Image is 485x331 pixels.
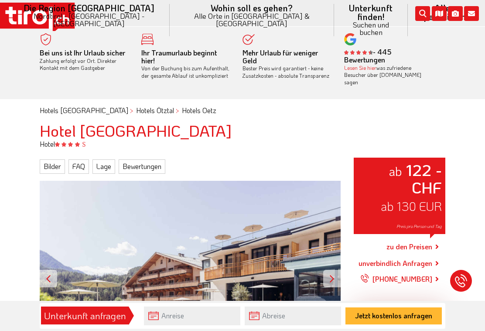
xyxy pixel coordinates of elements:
[381,198,442,214] span: ab 130 EUR
[144,307,240,325] input: Anreise
[141,48,217,65] b: Ihr Traumurlaub beginnt hier!
[432,6,447,21] i: Karte öffnen
[92,159,115,173] a: Lage
[344,64,433,86] div: was zufriedene Besucher über [DOMAIN_NAME] sagen
[33,139,452,149] div: Hotel
[464,6,479,21] i: Kontakt
[389,163,402,179] small: ab
[242,49,331,79] div: Bester Preis wird garantiert - keine Zusatzkosten - absolute Transparenz
[448,6,463,21] i: Fotogalerie
[345,307,442,324] button: Jetzt kostenlos anfragen
[119,159,165,173] a: Bewertungen
[360,269,432,290] a: [PHONE_NUMBER]
[40,106,128,115] a: Hotels [GEOGRAPHIC_DATA]
[345,21,397,36] small: Suchen und buchen
[344,64,376,71] a: Lesen Sie hier
[40,122,445,139] h1: Hotel [GEOGRAPHIC_DATA]
[19,12,159,27] small: Nordtirol - [GEOGRAPHIC_DATA] - [GEOGRAPHIC_DATA]
[136,106,174,115] a: Hotels Ötztal
[245,307,341,325] input: Abreise
[180,12,324,27] small: Alle Orte in [GEOGRAPHIC_DATA] & [GEOGRAPHIC_DATA]
[40,49,128,72] div: Zahlung erfolgt vor Ort. Direkter Kontakt mit dem Gastgeber
[386,236,432,258] a: zu den Preisen
[141,49,230,79] div: Von der Buchung bis zum Aufenthalt, der gesamte Ablauf ist unkompliziert
[44,308,126,323] div: Unterkunft anfragen
[182,106,216,115] a: Hotels Oetz
[40,48,125,57] b: Bei uns ist Ihr Urlaub sicher
[359,258,432,269] a: unverbindlich Anfragen
[344,47,392,64] b: - 445 Bewertungen
[242,48,318,65] b: Mehr Urlaub für weniger Geld
[40,159,65,173] a: Bilder
[396,224,442,229] span: Preis pro Person und Tag
[68,159,89,173] a: FAQ
[406,159,442,197] strong: 122 - CHF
